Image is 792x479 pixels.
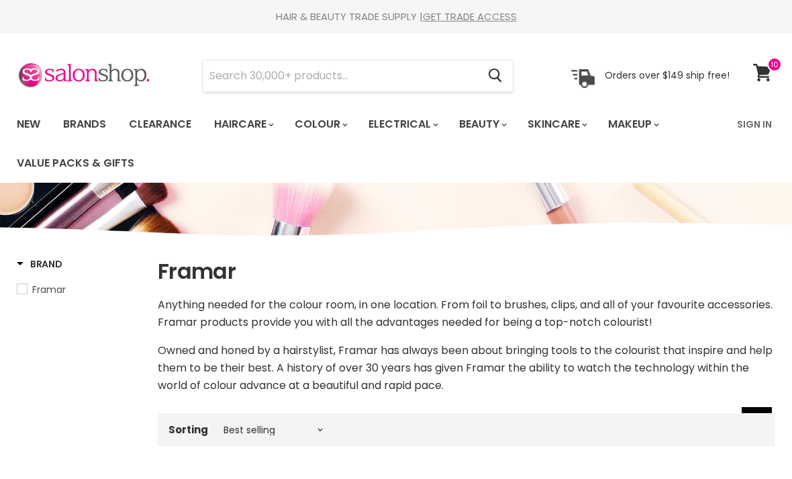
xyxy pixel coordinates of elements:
[119,110,201,138] a: Clearance
[204,110,282,138] a: Haircare
[517,110,595,138] a: Skincare
[202,60,513,92] form: Product
[158,342,775,394] p: Owned and honed by a hairstylist, Framar has always been about bringing tools to the colourist th...
[285,110,356,138] a: Colour
[477,60,513,91] button: Search
[729,110,780,138] a: Sign In
[32,283,66,296] span: Framar
[423,9,517,24] a: GET TRADE ACCESS
[7,110,50,138] a: New
[53,110,116,138] a: Brands
[17,282,141,297] a: Framar
[605,69,730,81] p: Orders over $149 ship free!
[203,60,477,91] input: Search
[358,110,446,138] a: Electrical
[158,257,775,286] h1: Framar
[449,110,515,138] a: Beauty
[7,149,144,177] a: Value Packs & Gifts
[598,110,667,138] a: Makeup
[168,424,208,435] label: Sorting
[17,257,62,271] h3: Brand
[7,105,729,183] ul: Main menu
[158,296,775,331] p: Anything needed for the colour room, in one location. From foil to brushes, clips, and all of you...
